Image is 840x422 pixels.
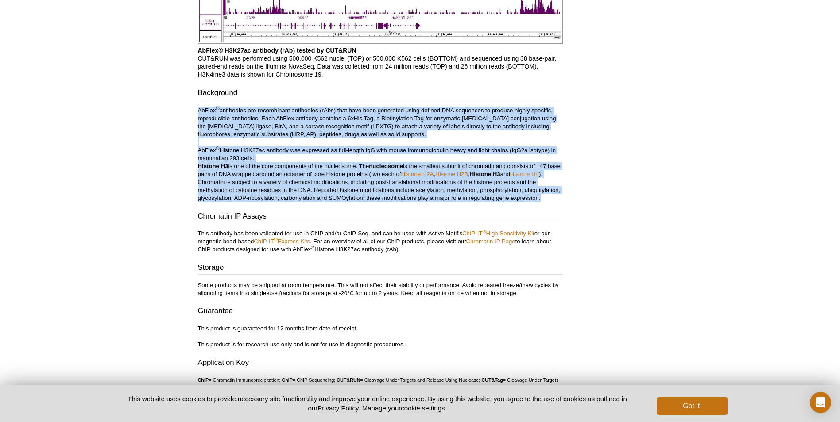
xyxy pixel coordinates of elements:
[198,88,563,100] h3: Background
[112,394,643,413] p: This website uses cookies to provide necessary site functionality and improve your online experie...
[198,281,563,297] p: Some products may be shipped at room temperature. This will not affect their stability or perform...
[510,171,539,177] a: Histone H4
[466,238,515,245] a: Chromatin IP Page
[282,377,335,383] li: = ChIP Sequencing;
[274,237,278,242] sup: ®
[198,230,563,253] p: This antibody has been validated for use in ChIP and/or ChIP-Seq, and can be used with Active Mot...
[481,377,503,383] strong: CUT&Tag
[198,47,356,54] b: AbFlex® H3K27ac antibody (rAb) tested by CUT&RUN
[401,404,445,412] button: cookie settings
[216,105,220,111] sup: ®
[198,107,563,202] p: AbFlex antibodies are recombinant antibodies (rAbs) that have been generated using defined DNA se...
[254,238,310,245] a: ChIP-IT®Express Kits
[216,145,220,150] sup: ®
[369,163,403,169] b: nucleosome
[198,46,563,78] p: CUT&RUN was performed using 500,000 K562 nuclei (TOP) or 500,000 K562 cells (BOTTOM) and sequence...
[198,377,209,383] strong: ChIP
[198,377,281,383] li: = Chromatin Immunoprecipitation;
[810,392,831,413] div: Open Intercom Messenger
[282,377,293,383] strong: ChIP
[311,245,314,250] sup: ®
[198,306,563,318] h3: Guarantee
[198,163,228,169] b: Histone H3
[198,325,563,349] p: This product is guaranteed for 12 months from date of receipt. This product is for research use o...
[198,357,563,370] h3: Application Key
[317,404,358,412] a: Privacy Policy
[337,377,360,383] strong: CUT&RUN
[198,211,563,223] h3: Chromatin IP Assays
[470,171,500,177] b: Histone H3
[657,397,728,415] button: Got it!
[198,262,563,275] h3: Storage
[482,229,486,234] sup: ®
[462,230,534,237] a: ChIP-IT®High Sensitivity Kit
[337,377,480,383] li: = Cleavage Under Targets and Release Using Nuclease;
[435,171,468,177] a: Histone H2B
[401,171,434,177] a: Histone H2A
